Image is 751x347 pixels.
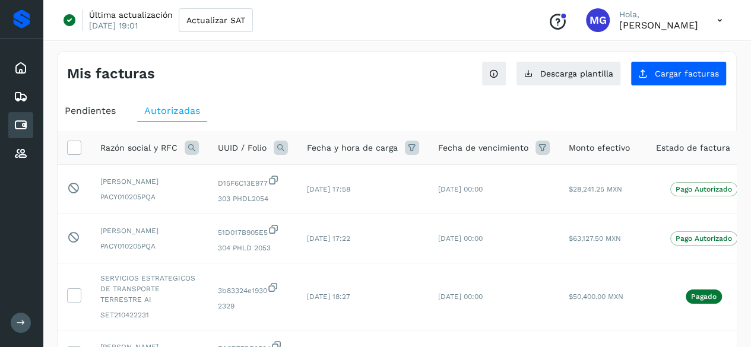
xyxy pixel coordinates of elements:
span: 303 PHDL2054 [218,193,288,204]
p: Hola, [619,9,698,20]
div: Cuentas por pagar [8,112,33,138]
span: Descarga plantilla [540,69,613,78]
span: Fecha de vencimiento [438,142,528,154]
span: 51D017B905E5 [218,224,288,238]
span: D15F6C13E977 [218,174,288,189]
span: [DATE] 17:22 [307,234,350,243]
span: Actualizar SAT [186,16,245,24]
span: Estado de factura [656,142,730,154]
span: [DATE] 00:00 [438,185,483,193]
span: 304 PHLD 2053 [218,243,288,253]
span: $50,400.00 MXN [569,292,623,301]
div: Embarques [8,84,33,110]
span: Pendientes [65,105,116,116]
span: Cargar facturas [655,69,719,78]
span: UUID / Folio [218,142,267,154]
span: [PERSON_NAME] [100,176,199,187]
div: Inicio [8,55,33,81]
div: Proveedores [8,141,33,167]
span: Monto efectivo [569,142,630,154]
span: Fecha y hora de carga [307,142,398,154]
span: [PERSON_NAME] [100,225,199,236]
span: SET210422231 [100,310,199,320]
span: 2329 [218,301,288,311]
span: [DATE] 00:00 [438,234,483,243]
span: $63,127.50 MXN [569,234,621,243]
span: [DATE] 00:00 [438,292,483,301]
p: Pago Autorizado [676,185,732,193]
span: [DATE] 18:27 [307,292,350,301]
span: $28,241.25 MXN [569,185,622,193]
p: Última actualización [89,9,173,20]
span: Razón social y RFC [100,142,178,154]
span: Autorizadas [144,105,200,116]
span: [DATE] 17:58 [307,185,350,193]
span: SERVICIOS ESTRATEGICOS DE TRANSPORTE TERRESTRE AI [100,273,199,305]
button: Descarga plantilla [516,61,621,86]
button: Cargar facturas [630,61,727,86]
p: Pagado [691,292,717,301]
p: [DATE] 19:01 [89,20,138,31]
p: Pago Autorizado [676,234,732,243]
button: Actualizar SAT [179,8,253,32]
h4: Mis facturas [67,65,155,82]
span: 3b83324e1930 [218,282,288,296]
span: PACY010205PQA [100,241,199,252]
span: PACY010205PQA [100,192,199,202]
p: MANUEL GERARDO VELA [619,20,698,31]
